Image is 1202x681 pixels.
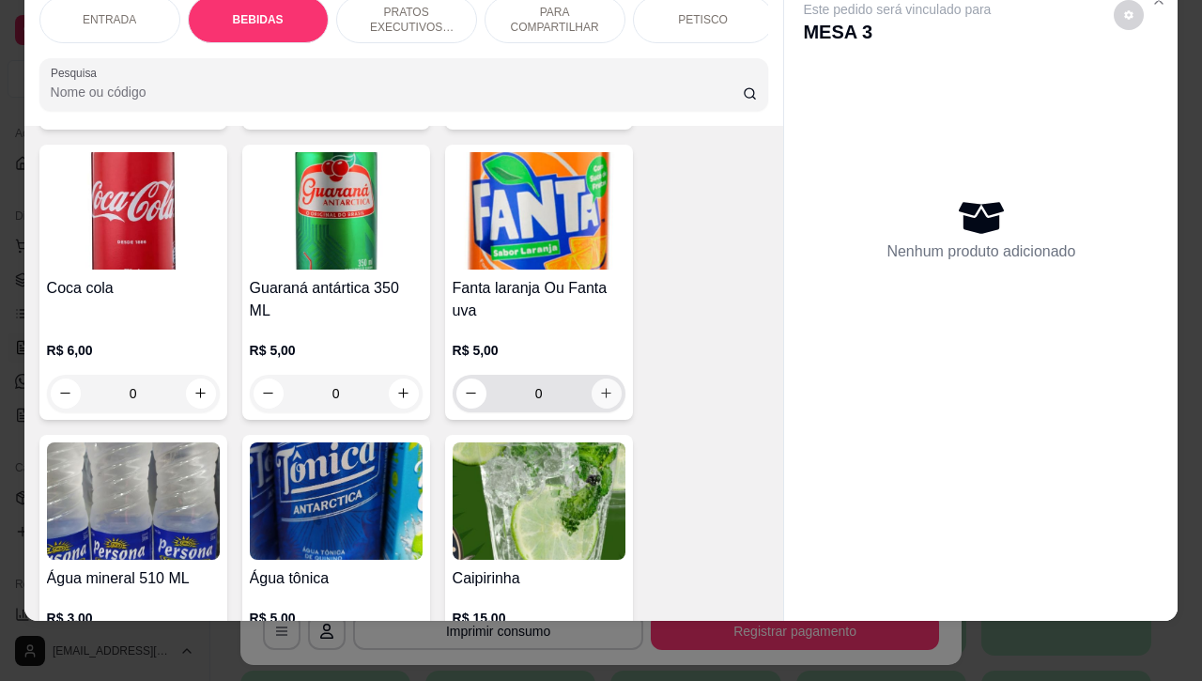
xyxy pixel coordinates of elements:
[453,609,625,627] p: R$ 15,00
[453,341,625,360] p: R$ 5,00
[250,152,423,270] img: product-image
[47,609,220,627] p: R$ 3,00
[233,12,284,27] p: BEBIDAS
[250,341,423,360] p: R$ 5,00
[389,379,419,409] button: increase-product-quantity
[592,379,622,409] button: increase-product-quantity
[352,5,461,35] p: PRATOS EXECUTIVOS (INDIVIDUAIS)
[47,567,220,590] h4: Água mineral 510 ML
[250,442,423,560] img: product-image
[803,19,991,45] p: MESA 3
[453,152,625,270] img: product-image
[453,442,625,560] img: product-image
[250,277,423,322] h4: Guaraná antártica 350 ML
[250,609,423,627] p: R$ 5,00
[453,567,625,590] h4: Caipirinha
[47,442,220,560] img: product-image
[250,567,423,590] h4: Água tônica
[51,379,81,409] button: decrease-product-quantity
[47,341,220,360] p: R$ 6,00
[47,277,220,300] h4: Coca cola
[453,277,625,322] h4: Fanta laranja Ou Fanta uva
[186,379,216,409] button: increase-product-quantity
[83,12,136,27] p: ENTRADA
[51,65,103,81] label: Pesquisa
[501,5,609,35] p: PARA COMPARTILHAR
[47,152,220,270] img: product-image
[254,379,284,409] button: decrease-product-quantity
[886,240,1075,263] p: Nenhum produto adicionado
[456,379,486,409] button: decrease-product-quantity
[678,12,728,27] p: PETISCO
[51,83,743,101] input: Pesquisa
